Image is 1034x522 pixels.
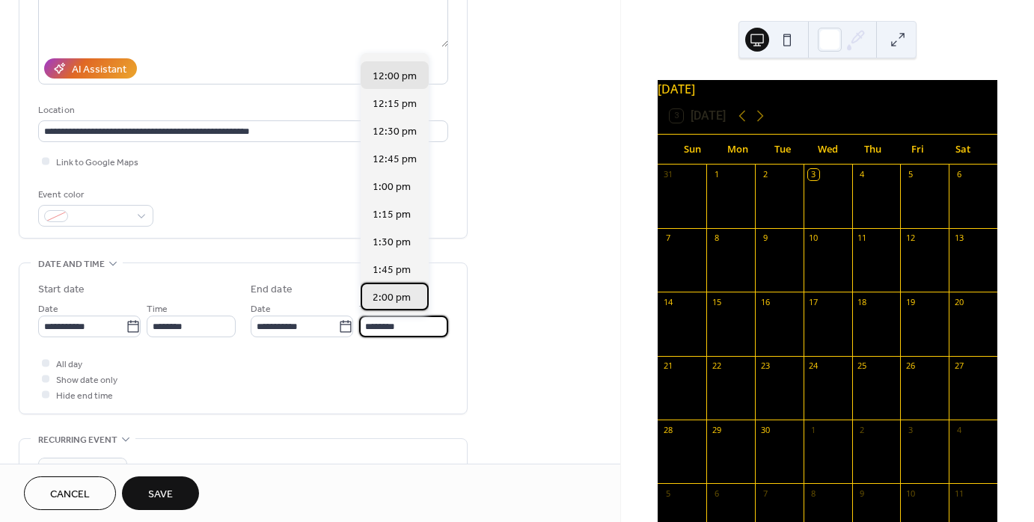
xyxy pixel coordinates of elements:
span: Cancel [50,487,90,503]
span: Date [38,301,58,317]
div: 4 [857,169,868,180]
span: 2:00 pm [373,290,411,306]
div: 11 [953,488,964,499]
span: Show date only [56,372,117,388]
div: [DATE] [658,80,997,98]
span: 12:45 pm [373,152,417,168]
div: Sun [670,135,715,165]
div: 9 [759,233,771,244]
span: All day [56,357,82,372]
div: 30 [759,424,771,435]
div: 6 [953,169,964,180]
div: 8 [711,233,722,244]
div: 20 [953,296,964,307]
span: 12:15 pm [373,96,417,112]
span: Recurring event [38,432,117,448]
div: 27 [953,360,964,372]
button: AI Assistant [44,58,137,79]
span: Hide end time [56,388,113,404]
div: 2 [857,424,868,435]
div: 12 [905,233,916,244]
div: 14 [662,296,673,307]
div: 6 [711,488,722,499]
div: 1 [808,424,819,435]
div: 21 [662,360,673,372]
span: 12:00 pm [373,69,417,85]
div: 8 [808,488,819,499]
span: 1:45 pm [373,262,411,278]
span: Date [251,301,271,317]
div: Event color [38,187,150,203]
div: 31 [662,169,673,180]
span: Save [148,487,173,503]
div: 10 [808,233,819,244]
span: 1:15 pm [373,207,411,223]
div: 3 [808,169,819,180]
div: Fri [895,135,940,165]
div: 19 [905,296,916,307]
div: 28 [662,424,673,435]
div: 25 [857,360,868,372]
div: 5 [905,169,916,180]
div: 2 [759,169,771,180]
div: 7 [759,488,771,499]
div: Mon [715,135,759,165]
div: 10 [905,488,916,499]
span: 1:30 pm [373,235,411,251]
span: Do not repeat [44,461,100,479]
div: 29 [711,424,722,435]
span: Date and time [38,257,105,272]
div: 16 [759,296,771,307]
div: 13 [953,233,964,244]
div: 7 [662,233,673,244]
div: Location [38,102,445,118]
div: 24 [808,360,819,372]
div: Sat [940,135,985,165]
span: Time [359,301,380,317]
div: 9 [857,488,868,499]
span: 12:30 pm [373,124,417,140]
div: 22 [711,360,722,372]
div: Start date [38,282,85,298]
button: Save [122,476,199,510]
div: 18 [857,296,868,307]
div: 17 [808,296,819,307]
div: 4 [953,424,964,435]
button: Cancel [24,476,116,510]
div: Thu [850,135,895,165]
div: 11 [857,233,868,244]
div: 3 [905,424,916,435]
div: AI Assistant [72,62,126,78]
div: 5 [662,488,673,499]
span: 1:00 pm [373,179,411,195]
div: Tue [760,135,805,165]
div: End date [251,282,293,298]
span: Time [147,301,168,317]
div: Wed [805,135,850,165]
div: 23 [759,360,771,372]
div: 15 [711,296,722,307]
span: Link to Google Maps [56,155,138,171]
div: 26 [905,360,916,372]
div: 1 [711,169,722,180]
